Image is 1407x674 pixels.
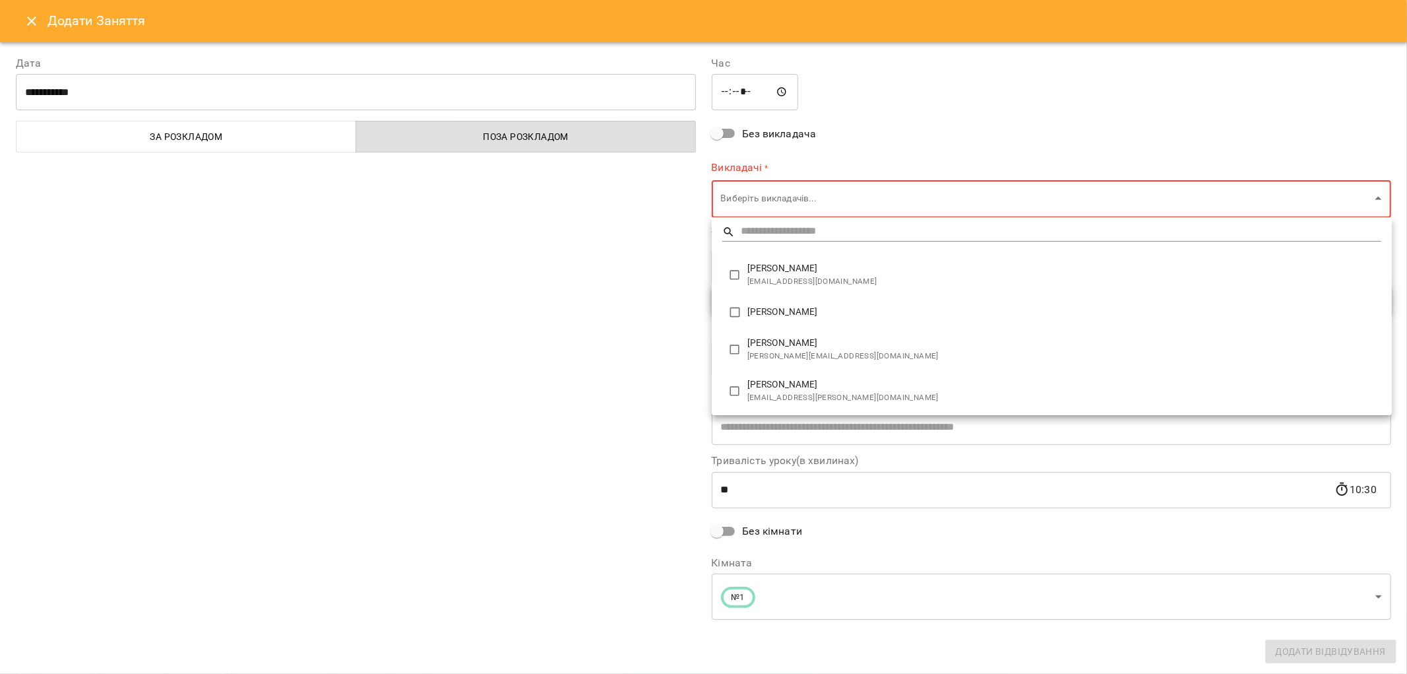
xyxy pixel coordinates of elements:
[747,306,1381,319] span: [PERSON_NAME]
[747,262,1381,275] span: [PERSON_NAME]
[747,378,1381,391] span: [PERSON_NAME]
[747,391,1381,405] span: [EMAIL_ADDRESS][PERSON_NAME][DOMAIN_NAME]
[747,350,1381,363] span: [PERSON_NAME][EMAIL_ADDRESS][DOMAIN_NAME]
[747,337,1381,350] span: [PERSON_NAME]
[747,275,1381,288] span: [EMAIL_ADDRESS][DOMAIN_NAME]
